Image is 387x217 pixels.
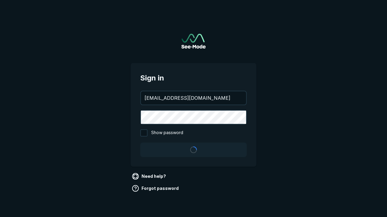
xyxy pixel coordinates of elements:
a: Forgot password [131,184,181,193]
a: Need help? [131,171,168,181]
a: Go to sign in [181,34,206,49]
span: Show password [151,129,183,137]
img: See-Mode Logo [181,34,206,49]
span: Sign in [140,73,247,83]
input: your@email.com [141,91,246,105]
